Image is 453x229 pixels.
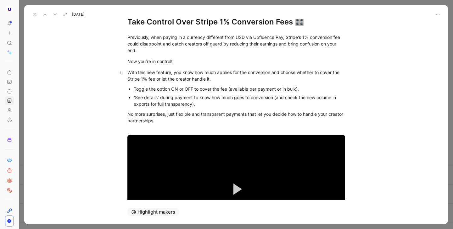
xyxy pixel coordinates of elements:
img: Upfluence [6,6,13,13]
span: [DATE] [72,12,84,17]
button: Upfluence [5,5,14,14]
h1: Take Control Over Stripe 1% Conversion Fees 🎛️ [127,17,345,27]
div: With this new feature, you know how much applies for the conversion and choose whether to cover t... [127,69,345,82]
div: Toggle the option ON or OFF to cover the fee (available per payment or in bulk). [134,86,345,92]
div: ‘See details’ during payment to know how much goes to conversion (and check the new column in exp... [134,94,345,107]
button: Play Video [222,175,250,203]
button: Highlight makers [127,208,179,216]
div: No more surprises, just flexible and transparent payments that let you decide how to handle your ... [127,111,345,130]
div: Previously, when paying in a currency different from USD via Upfluence Pay, Stripe’s 1% conversio... [127,34,345,54]
div: Now you’re in control! [127,58,345,65]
